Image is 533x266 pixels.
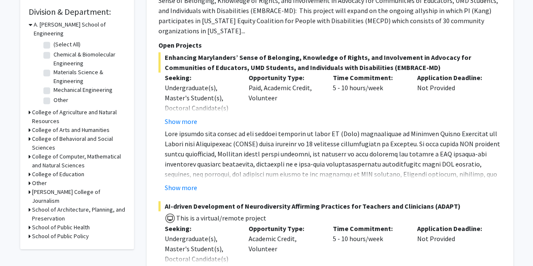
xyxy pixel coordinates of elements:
[249,223,320,234] p: Opportunity Type:
[165,116,197,126] button: Show more
[32,126,110,134] h3: College of Arts and Humanities
[32,108,126,126] h3: College of Agriculture and Natural Resources
[417,73,489,83] p: Application Deadline:
[29,7,126,17] h2: Division & Department:
[242,73,327,126] div: Paid, Academic Credit, Volunteer
[32,223,90,232] h3: School of Public Health
[32,179,47,188] h3: Other
[54,50,123,68] label: Chemical & Biomolecular Engineering
[165,183,197,193] button: Show more
[6,228,36,260] iframe: Chat
[165,129,501,250] p: Lore ipsumdo sita consec ad eli seddoei temporin ut labor ET (Dolo) magnaaliquae ad Minimven Quis...
[32,205,126,223] h3: School of Architecture, Planning, and Preservation
[32,188,126,205] h3: [PERSON_NAME] College of Journalism
[333,73,404,83] p: Time Commitment:
[417,223,489,234] p: Application Deadline:
[32,170,84,179] h3: College of Education
[165,83,236,133] div: Undergraduate(s), Master's Student(s), Doctoral Candidate(s) (PhD, MD, DMD, PharmD, etc.)
[175,214,266,222] span: This is a virtual/remote project
[165,73,236,83] p: Seeking:
[32,232,89,241] h3: School of Public Policy
[158,40,501,50] p: Open Projects
[34,20,126,38] h3: A. [PERSON_NAME] School of Engineering
[249,73,320,83] p: Opportunity Type:
[411,73,495,126] div: Not Provided
[32,152,126,170] h3: College of Computer, Mathematical and Natural Sciences
[165,223,236,234] p: Seeking:
[158,201,501,211] span: AI-driven Development of Neurodiversity Affirming Practices for Teachers and Clinicians (ADAPT)
[54,40,80,49] label: (Select All)
[32,134,126,152] h3: College of Behavioral and Social Sciences
[54,68,123,86] label: Materials Science & Engineering
[54,86,112,94] label: Mechanical Engineering
[54,96,68,105] label: Other
[327,73,411,126] div: 5 - 10 hours/week
[158,52,501,73] span: Enhancing Marylanders’ Sense of Belonging, Knowledge of Rights, and Involvement in Advocacy for C...
[333,223,404,234] p: Time Commitment:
